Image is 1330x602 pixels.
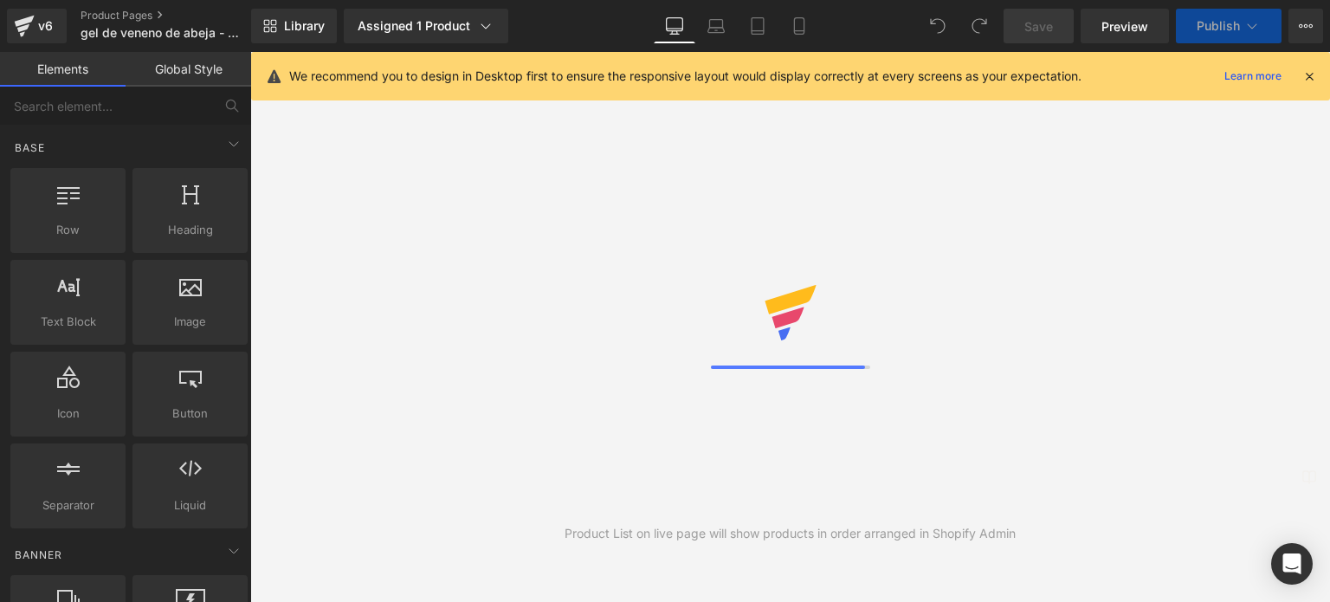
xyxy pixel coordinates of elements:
span: Banner [13,547,64,563]
button: Publish [1176,9,1282,43]
button: Redo [962,9,997,43]
span: gel de veneno de abeja - APITOXINA [81,26,247,40]
a: Desktop [654,9,695,43]
a: Global Style [126,52,251,87]
button: More [1288,9,1323,43]
a: Preview [1081,9,1169,43]
a: Mobile [778,9,820,43]
p: We recommend you to design in Desktop first to ensure the responsive layout would display correct... [289,67,1081,86]
span: Library [284,18,325,34]
div: Assigned 1 Product [358,17,494,35]
span: Separator [16,496,120,515]
span: Base [13,139,47,156]
div: v6 [35,15,56,37]
span: Save [1024,17,1053,36]
span: Preview [1101,17,1148,36]
span: Row [16,221,120,239]
a: New Library [251,9,337,43]
span: Image [138,313,242,331]
span: Button [138,405,242,423]
a: Learn more [1217,66,1288,87]
span: Icon [16,405,120,423]
a: Laptop [695,9,737,43]
a: Tablet [737,9,778,43]
div: Product List on live page will show products in order arranged in Shopify Admin [565,524,1016,543]
button: Undo [920,9,955,43]
a: Product Pages [81,9,280,23]
div: Open Intercom Messenger [1271,543,1313,585]
span: Text Block [16,313,120,331]
span: Publish [1197,19,1240,33]
span: Heading [138,221,242,239]
a: v6 [7,9,67,43]
span: Liquid [138,496,242,515]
